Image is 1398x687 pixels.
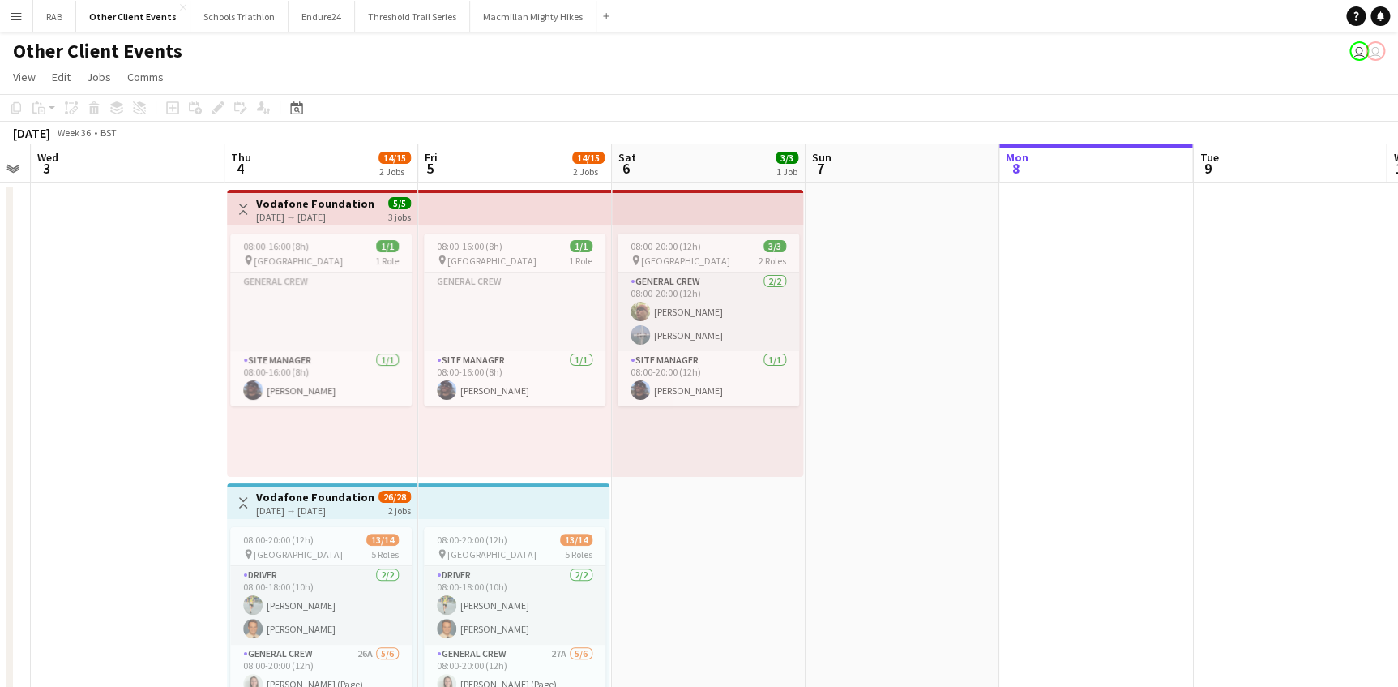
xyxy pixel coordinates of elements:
span: [GEOGRAPHIC_DATA] [254,548,343,560]
span: 4 [229,159,251,178]
span: Comms [127,70,164,84]
app-job-card: 08:00-16:00 (8h)1/1 [GEOGRAPHIC_DATA]1 RoleGeneral CrewSite Manager1/108:00-16:00 (8h)[PERSON_NAME] [424,234,605,406]
span: Week 36 [53,127,94,139]
button: Threshold Trail Series [355,1,470,32]
span: 8 [1003,159,1028,178]
span: 26/28 [378,491,411,503]
div: 3 jobs [388,209,411,223]
span: 13/14 [560,534,592,546]
span: [GEOGRAPHIC_DATA] [254,255,343,267]
h1: Other Client Events [13,39,182,63]
a: Comms [121,67,170,88]
span: Fri [425,150,438,165]
div: [DATE] [13,125,50,141]
span: Jobs [87,70,111,84]
h3: Vodafone Foundation [256,196,374,211]
button: RAB [33,1,76,32]
span: Sun [812,150,832,165]
div: 2 Jobs [379,165,410,178]
app-job-card: 08:00-16:00 (8h)1/1 [GEOGRAPHIC_DATA]1 RoleGeneral CrewSite Manager1/108:00-16:00 (8h)[PERSON_NAME] [230,234,412,406]
app-card-role: Site Manager1/108:00-20:00 (12h)[PERSON_NAME] [618,351,799,406]
app-user-avatar: Liz Sutton [1366,41,1385,61]
div: [DATE] → [DATE] [256,211,374,223]
span: 08:00-20:00 (12h) [631,240,701,252]
a: Edit [45,67,77,88]
span: View [13,70,36,84]
div: 2 jobs [388,503,411,517]
button: Other Client Events [76,1,190,32]
app-card-role-placeholder: General Crew [230,273,412,351]
span: 13/14 [366,534,399,546]
div: [DATE] → [DATE] [256,505,374,517]
span: 14/15 [572,152,605,164]
span: 3/3 [776,152,798,164]
span: 2 Roles [759,255,786,267]
app-job-card: 08:00-20:00 (12h)3/3 [GEOGRAPHIC_DATA]2 RolesGeneral Crew2/208:00-20:00 (12h)[PERSON_NAME][PERSON... [618,234,799,406]
span: 7 [810,159,832,178]
span: Wed [37,150,58,165]
span: 1/1 [570,240,592,252]
app-user-avatar: Liz Sutton [1349,41,1369,61]
span: 6 [616,159,636,178]
span: [GEOGRAPHIC_DATA] [447,548,537,560]
app-card-role: Driver2/208:00-18:00 (10h)[PERSON_NAME][PERSON_NAME] [230,566,412,645]
span: [GEOGRAPHIC_DATA] [447,255,537,267]
div: 2 Jobs [573,165,604,178]
h3: Vodafone Foundation [256,490,374,505]
span: Tue [1199,150,1218,165]
span: 1 Role [569,255,592,267]
a: View [6,67,42,88]
span: 08:00-16:00 (8h) [437,240,502,252]
span: 5 Roles [565,548,592,560]
button: Macmillan Mighty Hikes [470,1,596,32]
span: 1/1 [376,240,399,252]
app-card-role: Driver2/208:00-18:00 (10h)[PERSON_NAME][PERSON_NAME] [424,566,605,645]
app-card-role: Site Manager1/108:00-16:00 (8h)[PERSON_NAME] [230,351,412,406]
div: 1 Job [776,165,797,178]
span: 9 [1197,159,1218,178]
span: Thu [231,150,251,165]
span: 08:00-20:00 (12h) [437,534,507,546]
span: 08:00-20:00 (12h) [243,534,314,546]
span: 3 [35,159,58,178]
a: Jobs [80,67,118,88]
app-card-role-placeholder: General Crew [424,273,605,351]
span: 5 [422,159,438,178]
span: [GEOGRAPHIC_DATA] [641,255,730,267]
button: Schools Triathlon [190,1,289,32]
div: BST [100,127,117,139]
span: 3/3 [763,240,786,252]
span: Edit [52,70,71,84]
span: Mon [1006,150,1028,165]
span: 5/5 [388,197,411,209]
app-card-role: Site Manager1/108:00-16:00 (8h)[PERSON_NAME] [424,351,605,406]
span: 08:00-16:00 (8h) [243,240,309,252]
span: 5 Roles [371,548,399,560]
span: 1 Role [375,255,399,267]
span: Sat [618,150,636,165]
app-card-role: General Crew2/208:00-20:00 (12h)[PERSON_NAME][PERSON_NAME] [618,273,799,351]
span: 14/15 [378,152,411,164]
button: Endure24 [289,1,355,32]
